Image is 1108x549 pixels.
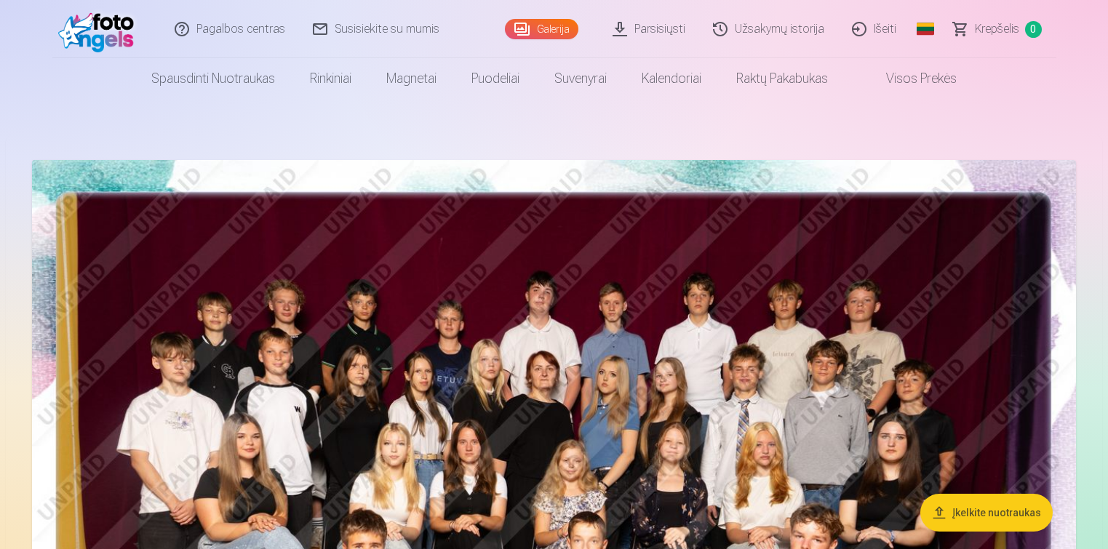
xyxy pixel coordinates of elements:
button: Įkelkite nuotraukas [920,494,1053,532]
a: Puodeliai [454,58,537,99]
a: Rinkiniai [292,58,369,99]
a: Magnetai [369,58,454,99]
img: /fa2 [58,6,142,52]
a: Galerija [505,19,578,39]
a: Raktų pakabukas [719,58,845,99]
span: 0 [1025,21,1042,38]
a: Kalendoriai [624,58,719,99]
a: Spausdinti nuotraukas [134,58,292,99]
a: Suvenyrai [537,58,624,99]
span: Krepšelis [975,20,1019,38]
a: Visos prekės [845,58,974,99]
